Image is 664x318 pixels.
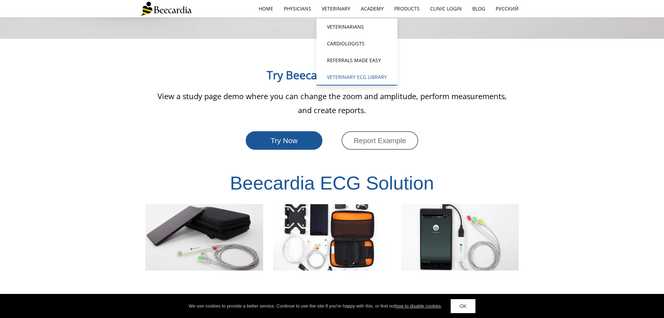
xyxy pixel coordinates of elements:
[425,1,467,17] a: Clinic Login
[140,2,192,16] img: Beecardia
[316,69,397,86] a: Veterinary ECG Library
[158,91,507,115] span: View a study page demo where you can change the zoom and amplitude, perform measurements, and cre...
[253,1,278,17] a: home
[356,1,389,17] a: Academy
[451,299,475,313] a: OK
[316,19,397,35] a: Veterinarians
[316,35,397,52] a: Cardiologists
[389,1,425,17] a: Products
[392,293,463,308] span: Service Plan
[189,303,442,310] div: We use cookies to provide a better service. Continue to use the site If you're happy with this, o...
[354,136,406,145] span: Report Example
[278,1,316,17] a: Physicians
[270,136,297,145] span: Try Now
[467,1,490,17] a: Blog
[267,67,398,82] span: Try Beecardia Web Portal
[342,131,418,150] a: Report Example
[490,1,524,17] a: Русский
[230,172,434,193] span: Beecardia ECG Solution
[316,1,356,17] a: Veterinary
[213,293,259,308] span: ECG Kit
[316,52,397,69] a: Referrals Made Easy
[246,131,322,150] a: Try Now
[395,303,441,309] a: how to disable cookies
